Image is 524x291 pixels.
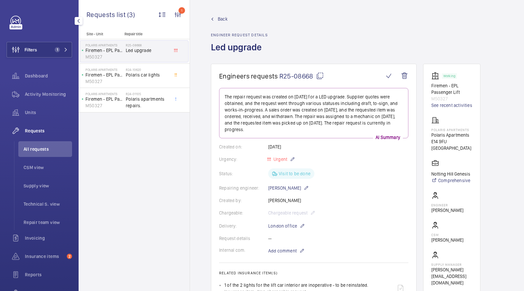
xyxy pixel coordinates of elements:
[211,41,268,64] h1: Led upgrade
[268,222,305,230] p: London office
[25,73,72,79] span: Dashboard
[431,207,463,214] p: [PERSON_NAME]
[126,68,169,72] h2: R24-10620
[272,157,287,162] span: Urgent
[431,95,472,102] p: M50327
[25,46,37,53] span: Filters
[431,72,442,80] img: elevator.svg
[219,72,278,80] span: Engineers requests
[431,82,472,95] p: Firemen - EPL Passenger Lift
[24,201,72,207] span: Technical S. view
[85,68,123,72] p: Polaris Apartments
[25,253,64,260] span: Insurance items
[431,171,470,177] p: Notting Hill Genesis
[268,184,309,192] p: [PERSON_NAME]
[431,263,472,266] p: Supply manager
[126,47,169,54] span: Led upgrade
[85,96,123,102] p: Firemen - EPL Passenger Lift
[24,146,72,152] span: All requests
[218,16,228,22] span: Back
[211,33,268,37] h2: Engineer request details
[431,102,472,109] a: See recent activities
[431,132,472,138] p: Polaris Apartments
[126,72,169,78] span: Polaris car lights
[55,47,60,52] span: 1
[431,266,472,286] p: [PERSON_NAME][EMAIL_ADDRESS][DOMAIN_NAME]
[279,72,324,80] span: R25-08668
[86,10,127,19] span: Requests list
[431,128,472,132] p: Polaris Apartments
[85,72,123,78] p: Firemen - EPL Passenger Lift
[443,75,455,77] p: Working
[24,164,72,171] span: CSM view
[431,138,472,151] p: E14 9FU [GEOGRAPHIC_DATA]
[431,177,470,184] a: Comprehensive
[85,43,123,47] p: Polaris Apartments
[126,43,169,47] h2: R25-08668
[24,182,72,189] span: Supply view
[85,92,123,96] p: Polaris Apartments
[268,248,297,254] span: Add comment
[67,254,72,259] span: 2
[85,54,123,60] p: M50327
[79,32,122,36] p: Site - Unit
[25,271,72,278] span: Reports
[219,271,408,275] h2: Related insurance item(s)
[431,233,463,237] p: CSM
[431,203,463,207] p: Engineer
[431,237,463,243] p: [PERSON_NAME]
[85,47,123,54] p: Firemen - EPL Passenger Lift
[373,134,403,141] p: AI Summary
[25,91,72,97] span: Activity Monitoring
[124,32,168,36] p: Repair title
[85,102,123,109] p: M50327
[126,92,169,96] h2: R24-01105
[126,96,169,109] span: Polaris apartments repairs.
[25,128,72,134] span: Requests
[225,94,403,133] p: The repair request was created on [DATE] for a LED upgrade. Supplier quotes were obtained, and th...
[24,219,72,226] span: Repair team view
[25,109,72,116] span: Units
[25,235,72,241] span: Invoicing
[7,42,72,58] button: Filters1
[85,78,123,85] p: M50327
